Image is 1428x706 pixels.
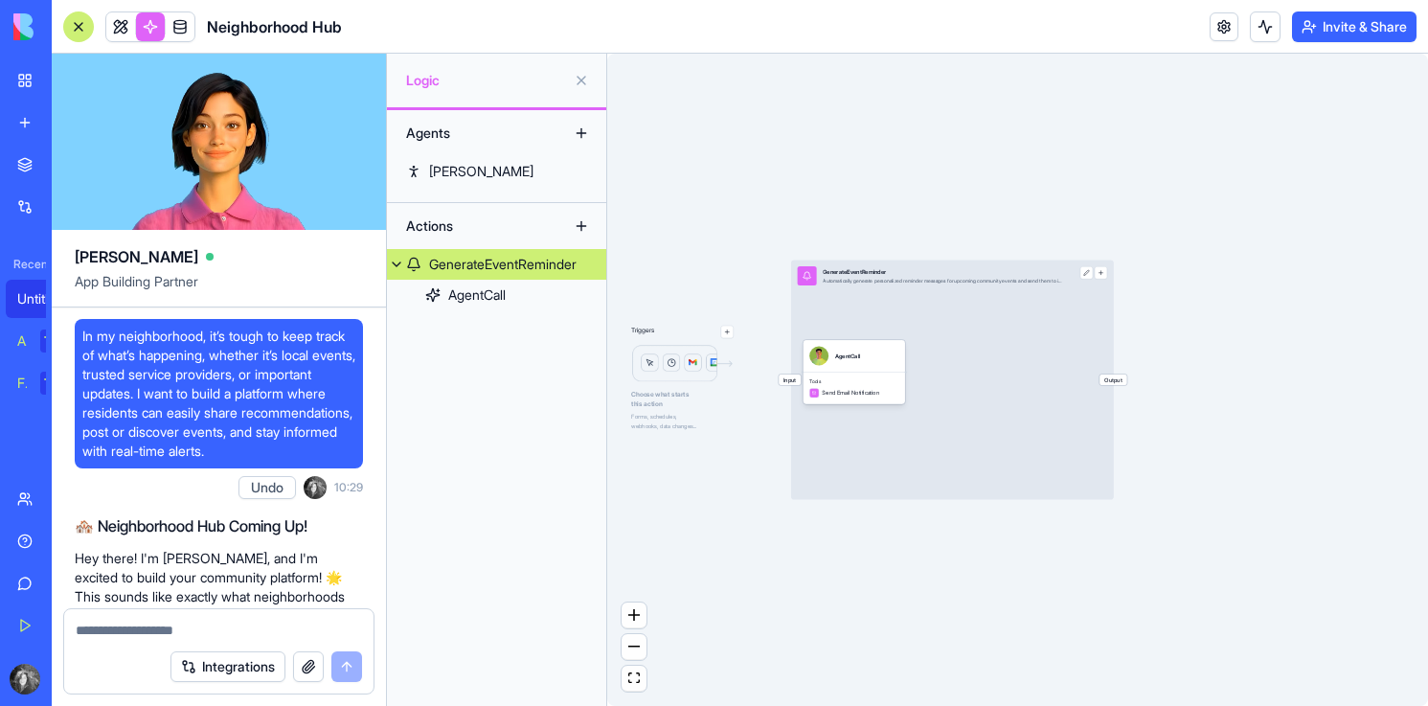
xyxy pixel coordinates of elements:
div: Automatically generate personalized reminder messages for upcoming community events and send them... [823,278,1062,285]
span: [PERSON_NAME] [75,245,198,268]
span: Forms, schedules, webhooks, data changes... [631,414,696,430]
a: GenerateEventReminder [387,249,606,280]
div: Feedback Form [17,374,27,393]
button: fit view [622,666,646,692]
div: GenerateEventReminder [429,255,577,274]
p: Hey there! I'm [PERSON_NAME], and I'm excited to build your community platform! 🌟 This sounds lik... [75,549,363,664]
a: [PERSON_NAME] [387,156,606,187]
img: ACg8ocLe9Hg-4nrRnNKFSEUDRH_81iZdge5_GJMo6E7DkAtXgDoZZdfS2A=s96-c [304,476,327,499]
img: Logic [631,345,734,383]
span: Output [1099,375,1127,386]
span: Logic [406,71,566,90]
button: Invite & Share [1292,11,1417,42]
p: Triggers [631,326,654,338]
span: In my neighborhood, it’s tough to keep track of what’s happening, whether it’s local events, trus... [82,327,355,461]
a: Feedback FormTRY [6,364,82,402]
div: Actions [397,211,550,241]
img: logo [13,13,132,40]
button: Integrations [170,651,285,682]
span: Recent [6,257,46,272]
div: InputGenerateEventReminderAutomatically generate personalized reminder messages for upcoming comm... [791,260,1114,499]
span: Input [779,375,801,386]
div: [PERSON_NAME] [429,162,533,181]
a: AgentCall [387,280,606,310]
div: AgentCall [448,285,506,305]
a: Untitled App [6,280,82,318]
div: GenerateEventReminder [823,268,1062,276]
div: AI Logo Generator [17,331,27,351]
div: Agents [397,118,550,148]
h2: 🏘️ Neighborhood Hub Coming Up! [75,514,363,537]
div: TriggersLogicChoose what startsthis actionForms, schedules,webhooks, data changes... [631,300,734,431]
span: App Building Partner [75,272,363,307]
div: TRY [40,372,71,395]
span: Tools [809,378,898,385]
a: AI Logo GeneratorTRY [6,322,82,360]
span: Choose what starts this action [631,390,734,409]
img: ACg8ocLe9Hg-4nrRnNKFSEUDRH_81iZdge5_GJMo6E7DkAtXgDoZZdfS2A=s96-c [10,664,40,695]
button: Undo [238,476,296,499]
button: zoom out [622,634,646,660]
div: Untitled App [17,289,71,308]
button: zoom in [622,603,646,628]
div: TRY [40,330,71,353]
span: Neighborhood Hub [207,15,342,38]
div: AgentCall [835,352,860,359]
span: Send Email Notification [822,389,879,397]
span: 10:29 [334,480,363,495]
div: AgentCallToolsSend Email Notification [803,340,905,404]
